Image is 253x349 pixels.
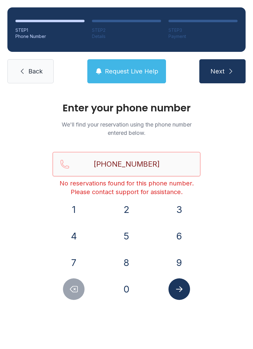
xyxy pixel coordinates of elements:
button: Submit lookup form [168,278,190,300]
div: No reservations found for this phone number. Please contact support for assistance. [52,179,201,196]
button: 8 [116,252,137,273]
div: STEP 3 [168,27,238,33]
span: Back [28,67,43,76]
h1: Enter your phone number [52,103,201,113]
button: 4 [63,225,85,247]
div: STEP 1 [15,27,85,33]
p: We'll find your reservation using the phone number entered below. [52,120,201,137]
div: Phone Number [15,33,85,39]
div: Payment [168,33,238,39]
input: Reservation phone number [52,152,201,177]
span: Next [210,67,225,76]
button: 1 [63,199,85,220]
button: 9 [168,252,190,273]
button: 0 [116,278,137,300]
div: Details [92,33,161,39]
span: Request Live Help [105,67,158,76]
button: 2 [116,199,137,220]
button: Delete number [63,278,85,300]
div: STEP 2 [92,27,161,33]
button: 7 [63,252,85,273]
button: 3 [168,199,190,220]
button: 6 [168,225,190,247]
button: 5 [116,225,137,247]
